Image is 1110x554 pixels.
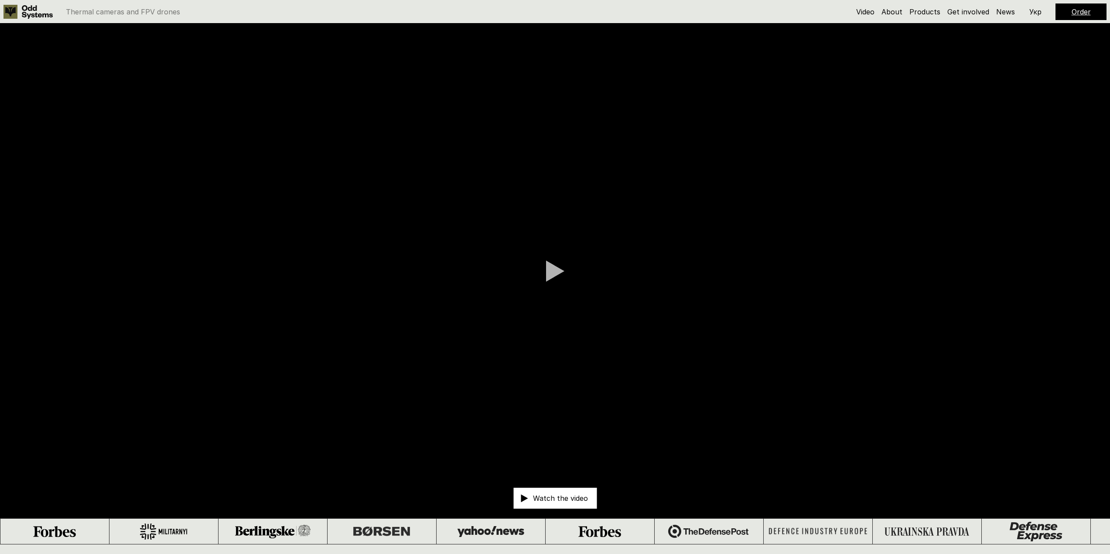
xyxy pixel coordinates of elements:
a: About [881,7,902,16]
a: Get involved [947,7,989,16]
p: Thermal cameras and FPV drones [66,8,180,15]
p: Укр [1029,8,1042,15]
a: Video [856,7,874,16]
a: Order [1072,7,1091,16]
a: Products [909,7,940,16]
p: Watch the video [533,495,588,502]
a: News [996,7,1015,16]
